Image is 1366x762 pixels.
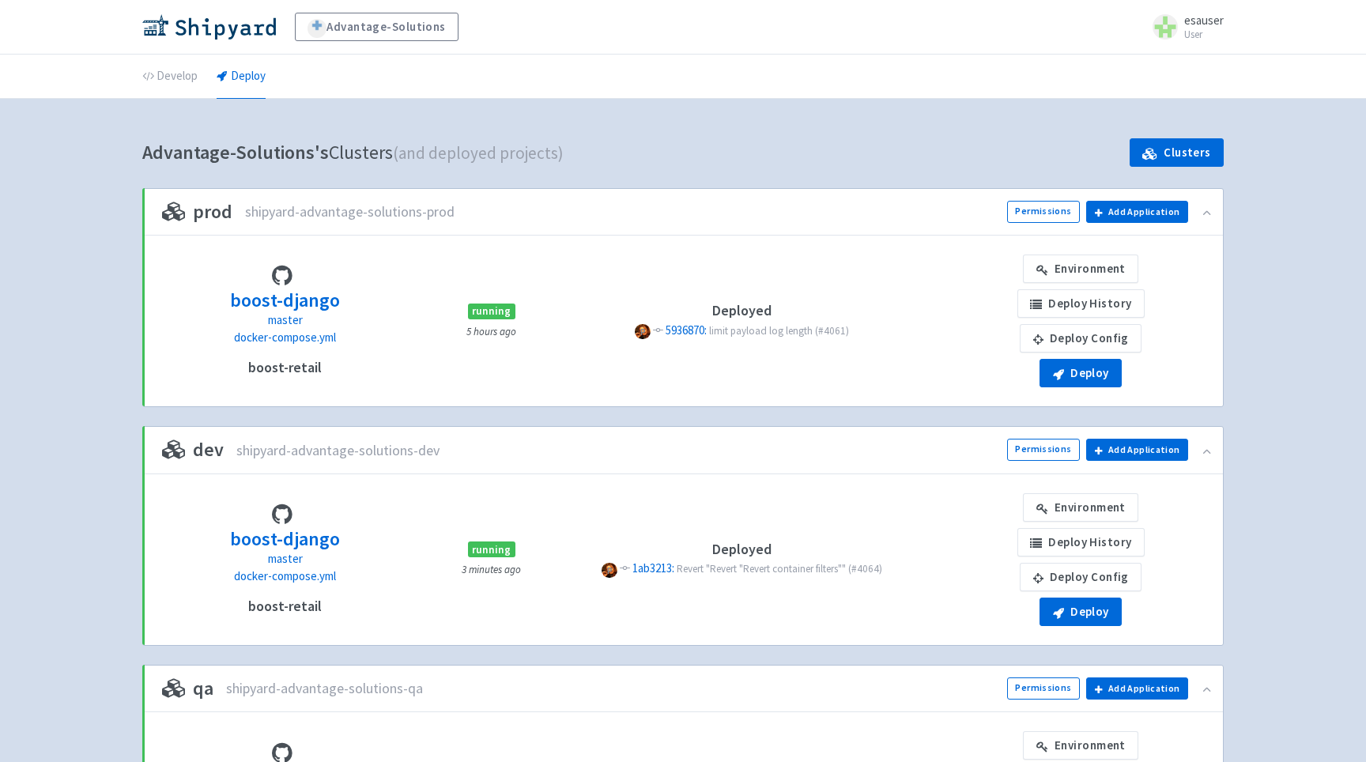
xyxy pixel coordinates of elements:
h4: boost-retail [248,360,322,375]
small: User [1184,29,1224,40]
h3: dev [162,439,224,460]
h3: boost-django [230,290,340,311]
a: Permissions [1007,439,1080,461]
span: running [468,541,515,557]
a: Deploy Config [1020,563,1141,591]
a: Environment [1023,731,1138,760]
a: Environment [1023,255,1138,283]
span: (and deployed projects) [393,142,564,164]
button: Deploy [1040,359,1122,387]
h3: prod [162,202,232,222]
span: docker-compose.yml [234,568,336,583]
a: docker-compose.yml [234,568,336,586]
a: Deploy Config [1020,324,1141,353]
img: Shipyard logo [142,14,276,40]
button: Add Application [1086,677,1188,700]
a: boost-django master [230,287,340,329]
a: Develop [142,55,198,99]
b: Advantage-Solutions's [142,140,329,164]
a: Permissions [1007,677,1080,700]
a: docker-compose.yml [234,329,336,347]
span: shipyard-advantage-solutions-dev [236,442,440,459]
h3: boost-django [230,529,340,549]
a: Permissions [1007,201,1080,223]
button: Add Application [1086,439,1188,461]
a: Deploy [217,55,266,99]
span: docker-compose.yml [234,330,336,345]
a: Deploy History [1017,528,1145,556]
span: shipyard-advantage-solutions-prod [245,203,455,221]
small: 3 minutes ago [462,563,521,576]
span: 1ab3213: [632,560,674,575]
span: 5936870: [666,323,707,338]
h4: boost-retail [248,598,322,614]
span: P [635,324,650,339]
button: Add Application [1086,201,1188,223]
span: Revert "Revert "Revert container filters"" (#4064) [677,562,882,575]
h4: Deployed [575,303,909,319]
span: esauser [1184,13,1224,28]
h1: Clusters [142,137,564,169]
span: running [468,304,515,319]
a: 1ab3213: [632,560,677,575]
a: esauser User [1143,14,1224,40]
span: P [602,563,617,578]
a: 5936870: [666,323,709,338]
a: Advantage-Solutions [295,13,458,41]
small: 5 hours ago [466,325,516,338]
h4: Deployed [575,541,909,557]
span: limit payload log length (#4061) [709,324,849,338]
button: Deploy [1040,598,1122,626]
a: boost-django master [230,526,340,568]
a: Deploy History [1017,289,1145,318]
a: Environment [1023,493,1138,522]
p: master [230,550,340,568]
a: Clusters [1130,138,1224,167]
span: shipyard-advantage-solutions-qa [226,680,423,697]
h3: qa [162,678,213,699]
p: master [230,311,340,330]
